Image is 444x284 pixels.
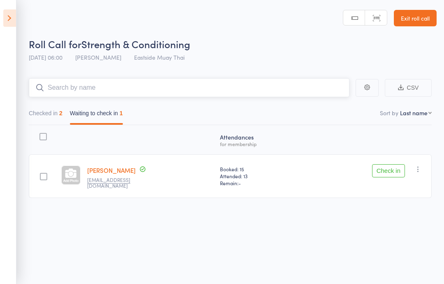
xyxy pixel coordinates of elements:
div: 2 [59,110,62,116]
span: Booked: 15 [220,165,301,172]
input: Search by name [29,78,349,97]
span: [PERSON_NAME] [75,53,121,61]
small: tassiasbeghen@hotmail.com [87,177,141,189]
button: CSV [385,79,432,97]
div: 1 [120,110,123,116]
span: Remain: [220,179,301,186]
div: for membership [220,141,301,147]
span: Strength & Conditioning [81,37,190,51]
div: Last name [400,109,428,117]
span: Attended: 13 [220,172,301,179]
button: Checked in2 [29,106,62,125]
div: Atten­dances [217,129,304,151]
span: - [238,179,241,186]
span: Roll Call for [29,37,81,51]
span: [DATE] 06:00 [29,53,62,61]
a: [PERSON_NAME] [87,166,136,175]
button: Check in [372,164,405,177]
span: Eastside Muay Thai [134,53,185,61]
label: Sort by [380,109,398,117]
a: Exit roll call [394,10,437,26]
button: Waiting to check in1 [70,106,123,125]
